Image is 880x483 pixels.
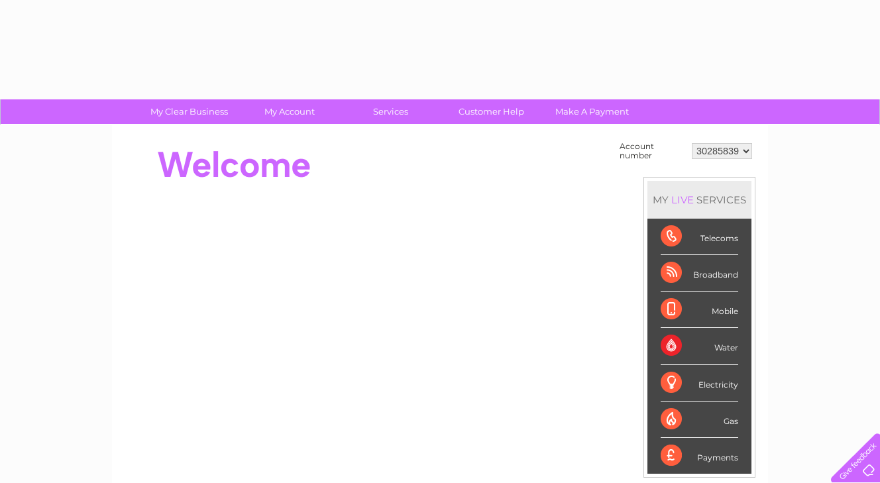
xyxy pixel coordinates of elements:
[661,255,738,292] div: Broadband
[616,138,688,164] td: Account number
[437,99,546,124] a: Customer Help
[661,402,738,438] div: Gas
[661,292,738,328] div: Mobile
[661,365,738,402] div: Electricity
[235,99,345,124] a: My Account
[661,328,738,364] div: Water
[647,181,751,219] div: MY SERVICES
[135,99,244,124] a: My Clear Business
[336,99,445,124] a: Services
[661,219,738,255] div: Telecoms
[661,438,738,474] div: Payments
[537,99,647,124] a: Make A Payment
[669,193,696,206] div: LIVE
